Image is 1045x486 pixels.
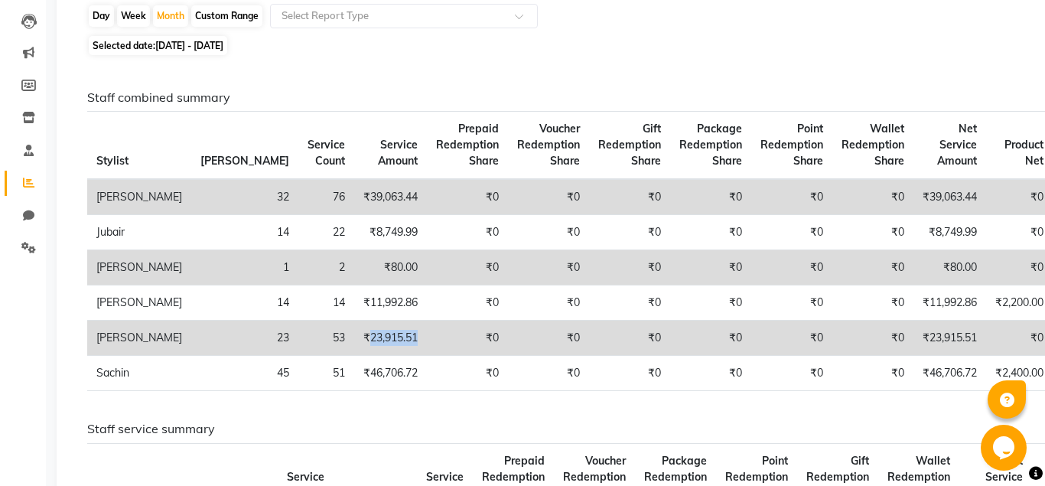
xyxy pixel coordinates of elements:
td: ₹0 [751,179,832,215]
td: ₹0 [751,356,832,391]
td: ₹0 [427,215,508,250]
div: Month [153,5,188,27]
span: Voucher Redemption Share [517,122,580,168]
td: ₹0 [751,285,832,321]
td: ₹0 [751,321,832,356]
td: ₹11,992.86 [354,285,427,321]
td: ₹0 [832,321,913,356]
td: ₹0 [751,250,832,285]
td: ₹39,063.44 [913,179,986,215]
td: ₹0 [427,285,508,321]
span: Service Amount [378,138,418,168]
td: [PERSON_NAME] [87,179,191,215]
span: Prepaid Redemption Share [436,122,499,168]
td: ₹0 [508,356,589,391]
td: ₹0 [832,179,913,215]
span: Wallet Redemption Share [842,122,904,168]
td: 53 [298,321,354,356]
td: 22 [298,215,354,250]
td: ₹46,706.72 [913,356,986,391]
iframe: chat widget [981,425,1030,471]
td: ₹0 [427,356,508,391]
td: ₹80.00 [913,250,986,285]
td: 76 [298,179,354,215]
td: ₹0 [670,285,751,321]
td: [PERSON_NAME] [87,250,191,285]
td: ₹8,749.99 [913,215,986,250]
div: Week [117,5,150,27]
td: ₹0 [589,285,670,321]
td: ₹0 [832,215,913,250]
td: ₹23,915.51 [354,321,427,356]
td: ₹8,749.99 [354,215,427,250]
td: ₹0 [670,250,751,285]
td: ₹0 [508,215,589,250]
span: Selected date: [89,36,227,55]
td: [PERSON_NAME] [87,321,191,356]
td: ₹39,063.44 [354,179,427,215]
td: ₹0 [508,250,589,285]
td: 32 [191,179,298,215]
div: Day [89,5,114,27]
td: 14 [191,285,298,321]
td: 14 [298,285,354,321]
div: Custom Range [191,5,262,27]
td: ₹0 [589,356,670,391]
td: ₹0 [670,321,751,356]
span: Gift Redemption Share [598,122,661,168]
h6: Staff service summary [87,422,1012,436]
td: ₹0 [427,321,508,356]
td: ₹0 [589,179,670,215]
td: 45 [191,356,298,391]
span: Service Count [308,138,345,168]
span: Package Redemption Share [679,122,742,168]
td: ₹80.00 [354,250,427,285]
td: ₹11,992.86 [913,285,986,321]
td: ₹0 [751,215,832,250]
td: [PERSON_NAME] [87,285,191,321]
td: ₹0 [670,215,751,250]
td: ₹0 [589,321,670,356]
td: ₹0 [832,250,913,285]
span: Point Redemption Share [760,122,823,168]
td: ₹0 [670,356,751,391]
td: Sachin [87,356,191,391]
td: Jubair [87,215,191,250]
td: ₹23,915.51 [913,321,986,356]
td: ₹0 [589,250,670,285]
td: ₹0 [670,179,751,215]
span: Product Net [1004,138,1043,168]
td: ₹46,706.72 [354,356,427,391]
td: ₹0 [508,285,589,321]
td: 23 [191,321,298,356]
td: ₹0 [508,321,589,356]
h6: Staff combined summary [87,90,1012,105]
span: Net Service Amount [937,122,977,168]
td: 51 [298,356,354,391]
td: ₹0 [508,179,589,215]
td: 2 [298,250,354,285]
td: ₹0 [427,179,508,215]
span: [PERSON_NAME] [200,154,289,168]
td: ₹0 [832,356,913,391]
td: ₹0 [589,215,670,250]
td: ₹0 [427,250,508,285]
td: 14 [191,215,298,250]
span: [DATE] - [DATE] [155,40,223,51]
td: 1 [191,250,298,285]
span: Stylist [96,154,129,168]
td: ₹0 [832,285,913,321]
